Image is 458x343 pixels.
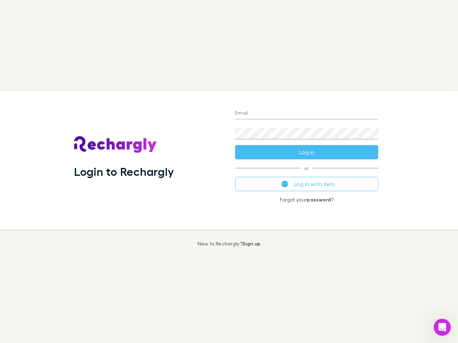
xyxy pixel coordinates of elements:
img: Rechargly's Logo [74,136,157,153]
a: Sign up [242,240,260,247]
h1: Login to Rechargly [74,165,174,178]
button: Log in with Xero [235,177,378,191]
a: password [307,197,331,203]
button: Log in [235,145,378,159]
img: Xero's logo [282,181,288,187]
iframe: Intercom live chat [434,319,451,336]
p: New to Rechargly? [198,241,261,247]
p: Forgot your ? [235,197,378,203]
